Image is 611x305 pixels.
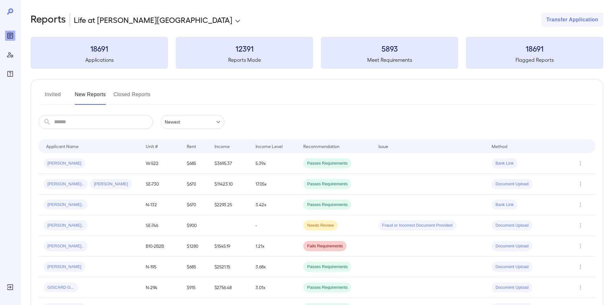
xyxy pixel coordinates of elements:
td: 1.21x [250,236,298,257]
span: Document Upload [492,285,532,291]
td: N-132 [141,195,182,215]
td: N-195 [141,257,182,277]
td: - [250,215,298,236]
span: [PERSON_NAME].. [44,223,88,229]
td: $3695.37 [209,153,250,174]
span: Document Upload [492,223,532,229]
span: [PERSON_NAME].. [44,243,88,249]
button: Invited [39,89,67,105]
div: Income Level [256,142,283,150]
h5: Reports Made [176,56,313,64]
div: Income [214,142,230,150]
span: [PERSON_NAME] [44,160,85,167]
div: Log Out [5,282,15,292]
td: 3.68x [250,257,298,277]
span: Bank Link [492,202,517,208]
td: $685 [182,153,209,174]
div: Rent [187,142,197,150]
span: Fraud or Incorrect Document Provided [378,223,456,229]
span: Needs Review [303,223,338,229]
div: Recommendation [303,142,340,150]
span: Bank Link [492,160,517,167]
td: SE-746 [141,215,182,236]
td: $2756.48 [209,277,250,298]
span: Passes Requirements [303,181,351,187]
td: $2293.25 [209,195,250,215]
td: 5.39x [250,153,298,174]
span: [PERSON_NAME].. [44,181,88,187]
h3: 18691 [466,43,603,53]
div: Newest [161,115,224,129]
h3: 12391 [176,43,313,53]
span: [PERSON_NAME].. [44,202,88,208]
span: Document Upload [492,264,532,270]
td: 3.42x [250,195,298,215]
span: [PERSON_NAME] [44,264,85,270]
h5: Flagged Reports [466,56,603,64]
button: Row Actions [575,200,586,210]
button: Transfer Application [541,13,603,27]
summary: 18691Applications12391Reports Made5893Meet Requirements18691Flagged Reports [31,37,603,69]
h5: Applications [31,56,168,64]
span: GISCARD G... [44,285,78,291]
span: Passes Requirements [303,285,351,291]
div: FAQ [5,69,15,79]
td: $685 [182,257,209,277]
div: Unit # [146,142,158,150]
td: 17.05x [250,174,298,195]
p: Life at [PERSON_NAME][GEOGRAPHIC_DATA] [74,15,232,25]
td: $1280 [182,236,209,257]
div: Method [492,142,507,150]
td: $670 [182,174,209,195]
h5: Meet Requirements [321,56,458,64]
span: Fails Requirements [303,243,347,249]
td: $2521.15 [209,257,250,277]
button: Row Actions [575,262,586,272]
button: Closed Reports [114,89,151,105]
td: $1545.19 [209,236,250,257]
h3: 18691 [31,43,168,53]
div: Applicant Name [46,142,79,150]
div: Reports [5,31,15,41]
button: New Reports [75,89,106,105]
button: Row Actions [575,282,586,293]
td: $915 [182,277,209,298]
td: 3.01x [250,277,298,298]
h3: 5893 [321,43,458,53]
td: $670 [182,195,209,215]
h2: Reports [31,13,66,27]
td: B10-2B2B [141,236,182,257]
td: SE-730 [141,174,182,195]
span: Passes Requirements [303,202,351,208]
span: [PERSON_NAME] [90,181,132,187]
span: Passes Requirements [303,160,351,167]
button: Row Actions [575,179,586,189]
button: Row Actions [575,241,586,251]
td: $11423.10 [209,174,250,195]
span: Document Upload [492,243,532,249]
button: Row Actions [575,220,586,231]
span: Document Upload [492,181,532,187]
div: Issue [378,142,389,150]
td: $900 [182,215,209,236]
td: N-294 [141,277,182,298]
button: Row Actions [575,158,586,168]
td: W-522 [141,153,182,174]
div: Manage Users [5,50,15,60]
span: Passes Requirements [303,264,351,270]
